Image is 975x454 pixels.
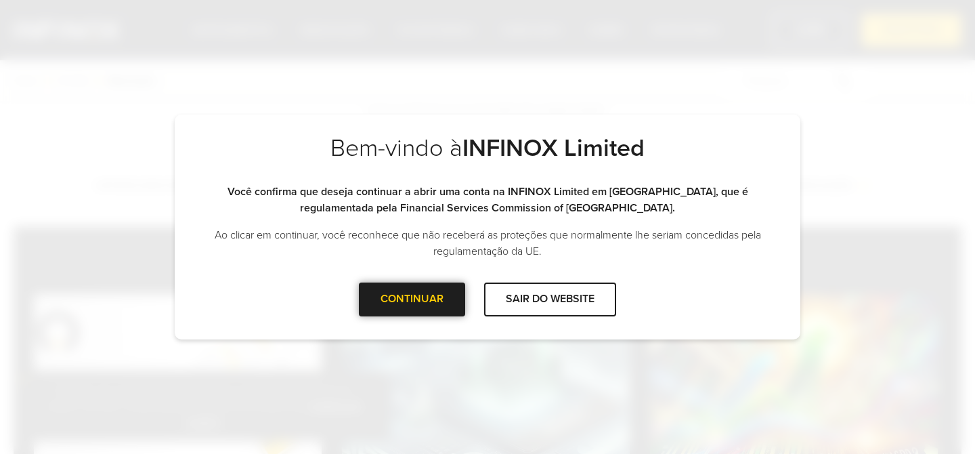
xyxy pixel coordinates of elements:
div: CONTINUAR [359,283,465,316]
h2: Bem-vindo à [202,133,773,184]
strong: Você confirma que deseja continuar a abrir uma conta na INFINOX Limited em [GEOGRAPHIC_DATA], que... [227,185,748,215]
strong: INFINOX Limited [462,133,645,163]
p: Ao clicar em continuar, você reconhece que não receberá as proteções que normalmente lhe seriam c... [202,227,773,260]
div: SAIR DO WEBSITE [484,283,616,316]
